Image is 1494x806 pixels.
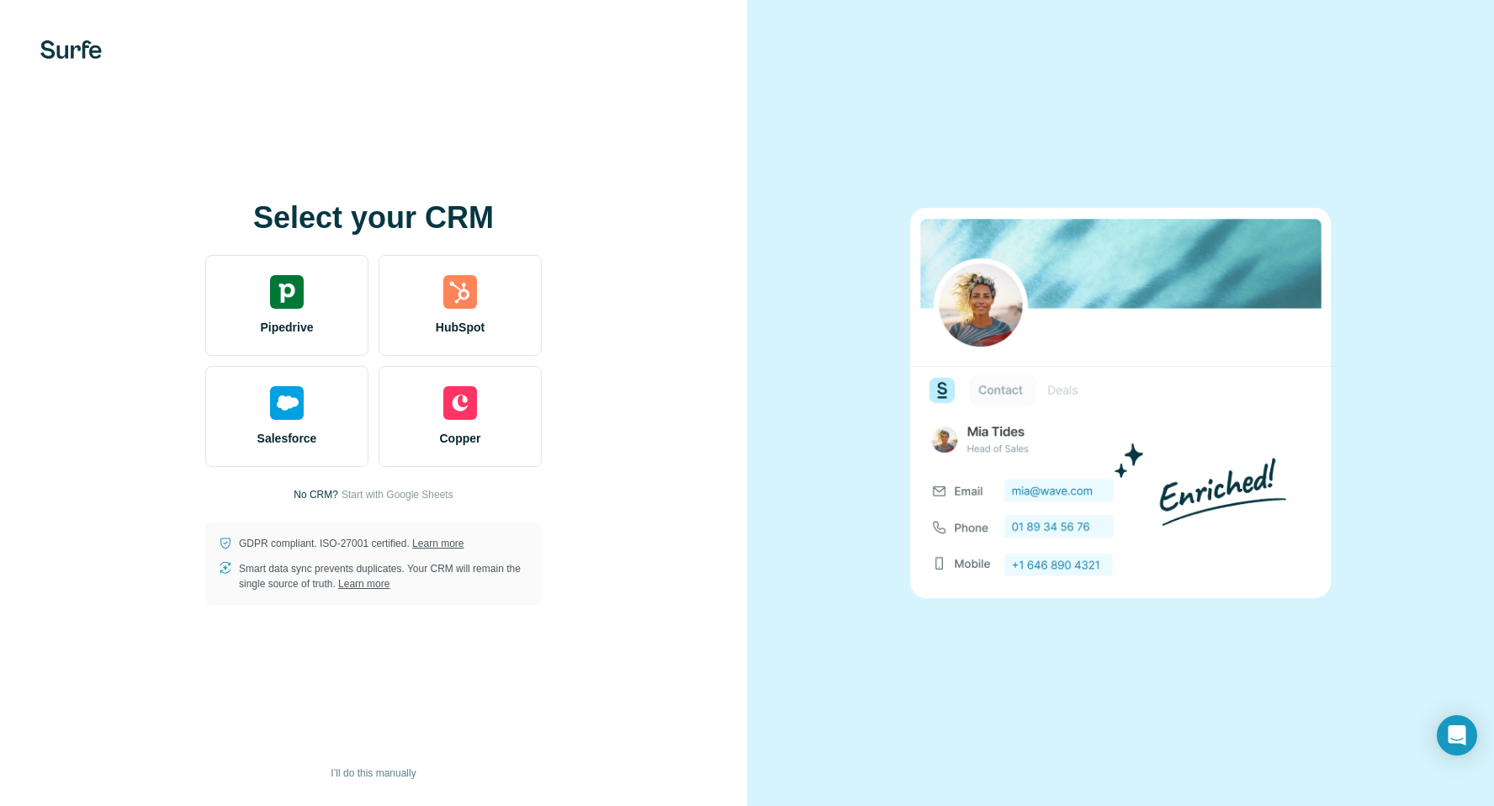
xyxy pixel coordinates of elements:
[205,201,542,235] h1: Select your CRM
[270,275,304,309] img: pipedrive's logo
[239,536,464,551] p: GDPR compliant. ISO-27001 certified.
[40,40,102,59] img: Surfe's logo
[1437,715,1477,756] div: Open Intercom Messenger
[412,538,464,549] a: Learn more
[443,275,477,309] img: hubspot's logo
[294,487,338,502] p: No CRM?
[270,386,304,420] img: salesforce's logo
[443,386,477,420] img: copper's logo
[342,487,453,502] button: Start with Google Sheets
[331,766,416,781] span: I’ll do this manually
[319,761,427,786] button: I’ll do this manually
[257,430,317,447] span: Salesforce
[910,208,1331,597] img: none image
[338,578,389,590] a: Learn more
[260,319,313,336] span: Pipedrive
[440,430,481,447] span: Copper
[436,319,485,336] span: HubSpot
[239,561,528,591] p: Smart data sync prevents duplicates. Your CRM will remain the single source of truth.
